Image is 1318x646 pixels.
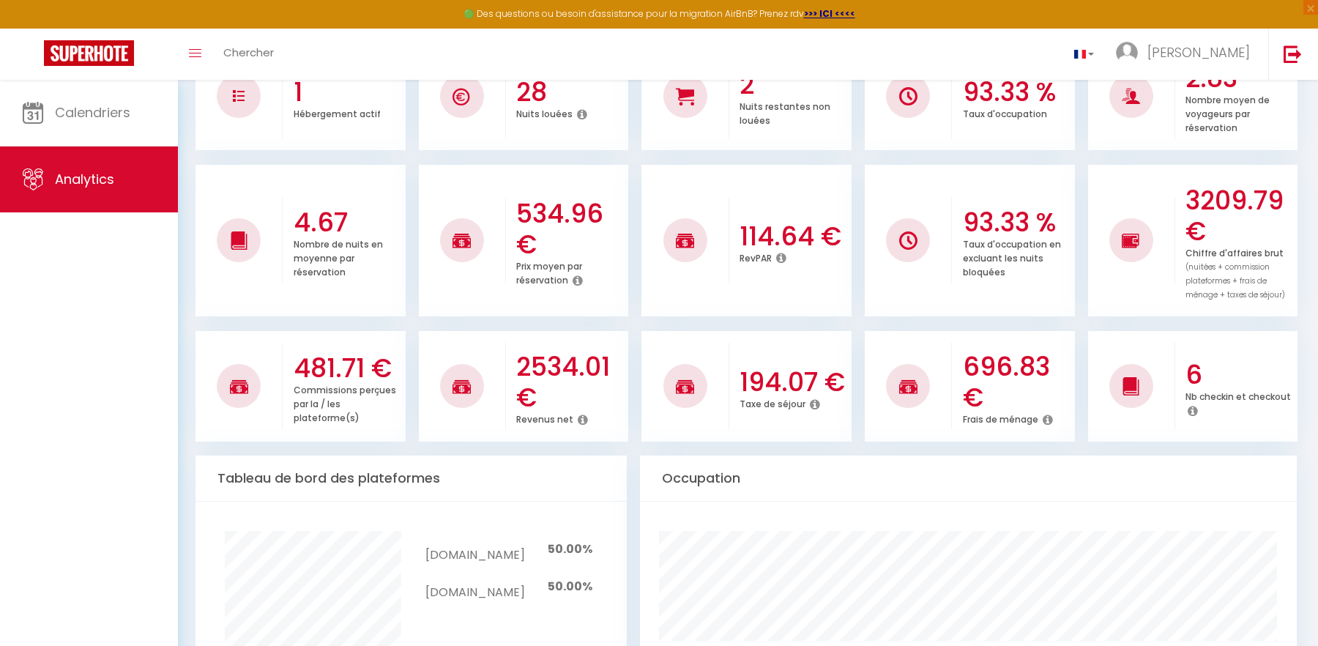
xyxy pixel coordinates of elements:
p: RevPAR [740,249,772,264]
span: Chercher [223,45,274,60]
h3: 2534.01 € [516,352,625,413]
h3: 3209.79 € [1185,185,1294,247]
h3: 4.67 [294,207,402,238]
p: Chiffre d'affaires brut [1185,244,1285,301]
p: Nuits restantes non louées [740,97,830,127]
img: Super Booking [44,40,134,66]
img: NO IMAGE [899,231,917,250]
span: 50.00% [548,578,592,595]
h3: 2 [740,70,848,100]
img: NO IMAGE [1122,231,1140,249]
a: ... [PERSON_NAME] [1105,29,1268,80]
p: Nuits louées [516,105,573,120]
p: Taux d'occupation [963,105,1047,120]
p: Nb checkin et checkout [1185,387,1291,403]
h3: 93.33 % [963,77,1071,108]
a: >>> ICI <<<< [804,7,855,20]
p: Hébergement actif [294,105,381,120]
h3: 1 [294,77,402,108]
h3: 194.07 € [740,367,848,398]
p: Frais de ménage [963,410,1038,426]
span: 50.00% [548,541,592,557]
p: Taxe de séjour [740,395,805,410]
h3: 114.64 € [740,221,848,252]
span: Calendriers [55,103,130,122]
h3: 93.33 % [963,207,1071,238]
p: Prix moyen par réservation [516,257,582,286]
h3: 6 [1185,360,1294,390]
p: Nombre moyen de voyageurs par réservation [1185,91,1270,134]
a: Chercher [212,29,285,80]
h3: 481.71 € [294,353,402,384]
img: logout [1284,45,1302,63]
img: NO IMAGE [233,90,245,102]
p: Taux d'occupation en excluant les nuits bloquées [963,235,1061,278]
span: Analytics [55,170,114,188]
span: (nuitées + commission plateformes + frais de ménage + taxes de séjour) [1185,261,1285,300]
h3: 534.96 € [516,198,625,260]
td: [DOMAIN_NAME] [425,531,524,568]
h3: 28 [516,77,625,108]
td: [DOMAIN_NAME] [425,568,524,605]
div: Occupation [640,456,1297,502]
div: Tableau de bord des plateformes [196,456,627,502]
img: ... [1116,42,1138,64]
span: [PERSON_NAME] [1147,43,1250,62]
p: Commissions perçues par la / les plateforme(s) [294,381,396,424]
p: Revenus net [516,410,573,426]
p: Nombre de nuits en moyenne par réservation [294,235,383,278]
h3: 696.83 € [963,352,1071,413]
